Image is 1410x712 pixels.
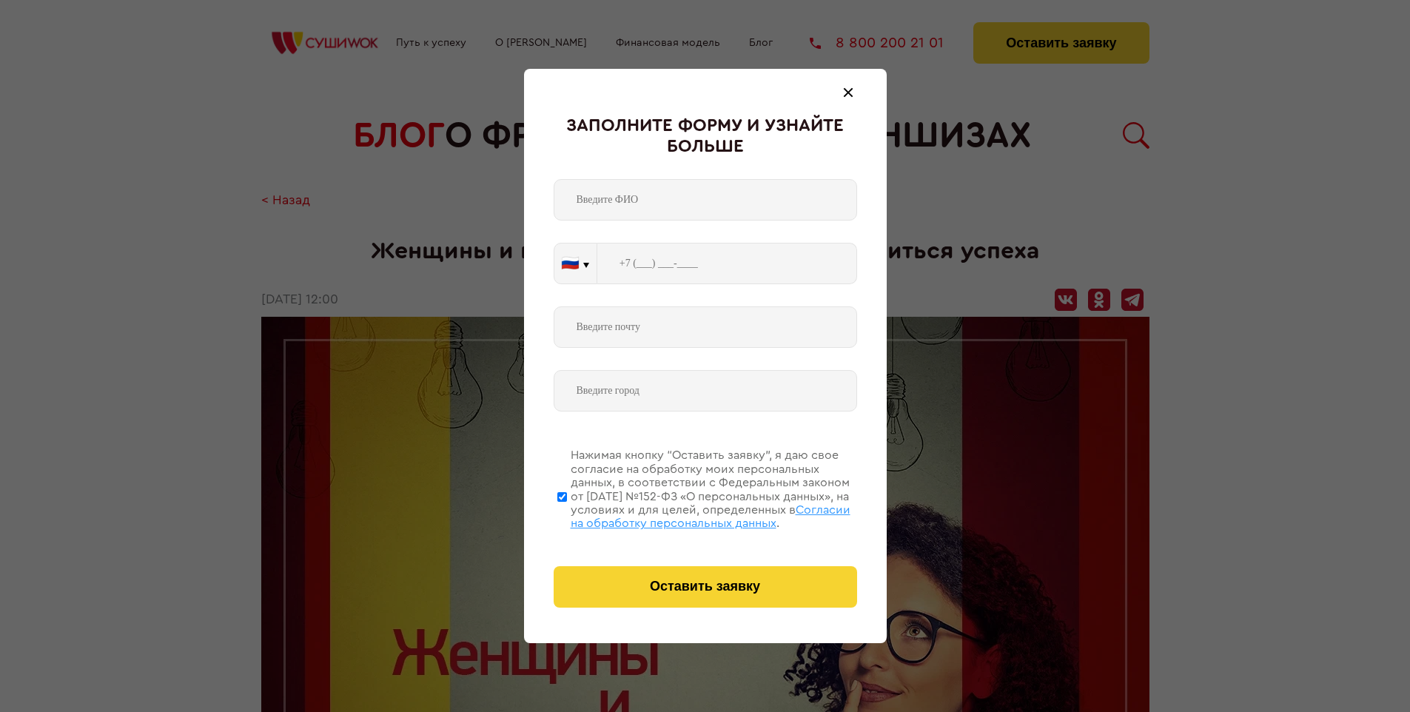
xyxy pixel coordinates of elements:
[554,116,857,157] div: Заполните форму и узнайте больше
[571,504,850,529] span: Согласии на обработку персональных данных
[554,370,857,412] input: Введите город
[571,449,857,530] div: Нажимая кнопку “Оставить заявку”, я даю свое согласие на обработку моих персональных данных, в со...
[554,306,857,348] input: Введите почту
[554,566,857,608] button: Оставить заявку
[597,243,857,284] input: +7 (___) ___-____
[554,179,857,221] input: Введите ФИО
[554,244,597,283] button: 🇷🇺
